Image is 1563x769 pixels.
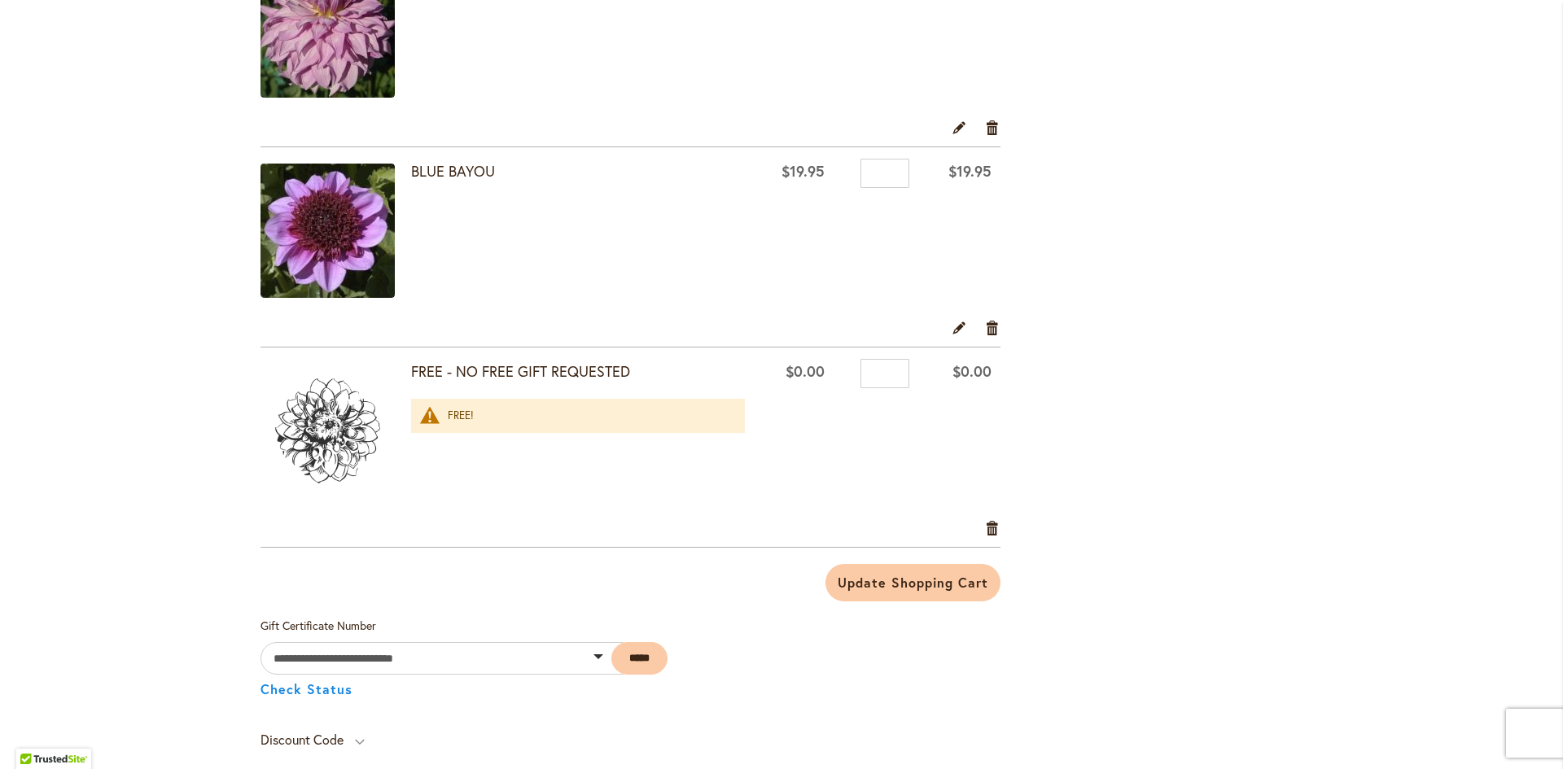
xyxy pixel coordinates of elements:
span: $0.00 [952,361,992,381]
span: $19.95 [781,161,825,181]
strong: Discount Code [260,731,344,748]
iframe: Launch Accessibility Center [12,711,58,757]
strong: FREE - NO FREE GIFT REQUESTED [411,361,745,382]
span: $0.00 [786,361,825,381]
img: NO FREE GIFT REQUESTED [260,364,395,498]
button: Check Status [260,683,352,696]
img: BLUE BAYOU [260,164,395,298]
a: BLUE BAYOU [411,161,495,181]
span: $19.95 [948,161,992,181]
span: Gift Certificate Number [260,618,376,633]
span: Update Shopping Cart [838,574,987,591]
div: FREE! [448,409,729,424]
a: BLUE BAYOU [260,164,411,302]
button: Update Shopping Cart [825,564,1000,601]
